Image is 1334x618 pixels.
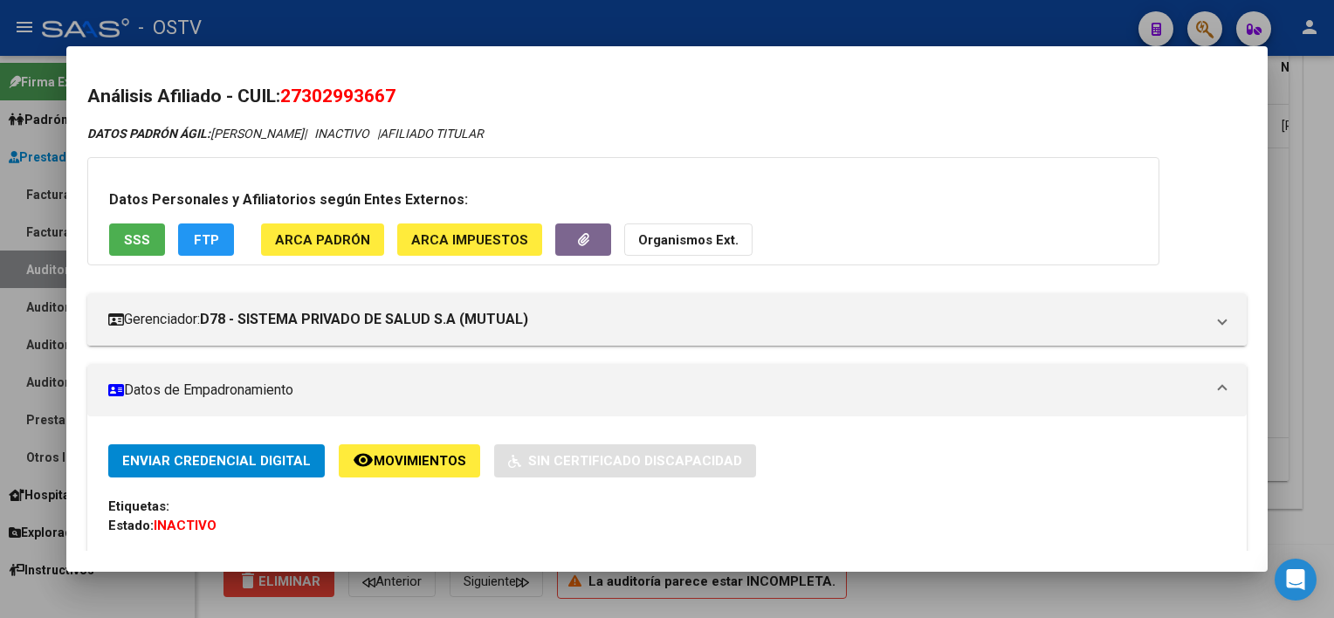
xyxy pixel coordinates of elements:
span: AFILIADO TITULAR [380,127,484,141]
div: Open Intercom Messenger [1275,559,1317,601]
h3: Datos Personales y Afiliatorios según Entes Externos: [109,189,1138,210]
span: FTP [194,232,219,248]
mat-expansion-panel-header: Gerenciador:D78 - SISTEMA PRIVADO DE SALUD S.A (MUTUAL) [87,293,1246,346]
button: ARCA Impuestos [397,223,542,256]
strong: Etiquetas: [108,498,169,514]
span: 27302993667 [280,86,395,106]
strong: D78 - SISTEMA PRIVADO DE SALUD S.A (MUTUAL) [200,309,528,330]
mat-icon: remove_red_eye [353,450,374,470]
mat-panel-title: Datos de Empadronamiento [108,380,1204,401]
strong: Organismos Ext. [638,232,739,248]
button: SSS [109,223,165,256]
button: Enviar Credencial Digital [108,444,325,477]
button: Sin Certificado Discapacidad [494,444,756,477]
strong: DATOS PADRÓN ÁGIL: [87,127,210,141]
strong: INACTIVO [154,518,217,533]
span: Enviar Credencial Digital [122,454,311,470]
i: | INACTIVO | [87,127,484,141]
button: FTP [178,223,234,256]
button: Organismos Ext. [624,223,753,256]
button: Movimientos [339,444,480,477]
span: ARCA Padrón [275,232,370,248]
span: Movimientos [374,454,466,470]
mat-expansion-panel-header: Datos de Empadronamiento [87,364,1246,416]
mat-panel-title: Gerenciador: [108,309,1204,330]
span: ARCA Impuestos [411,232,528,248]
button: ARCA Padrón [261,223,384,256]
strong: Estado: [108,518,154,533]
span: Sin Certificado Discapacidad [528,454,742,470]
h2: Análisis Afiliado - CUIL: [87,83,1246,111]
span: [PERSON_NAME] [87,127,304,141]
span: SSS [124,232,150,248]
